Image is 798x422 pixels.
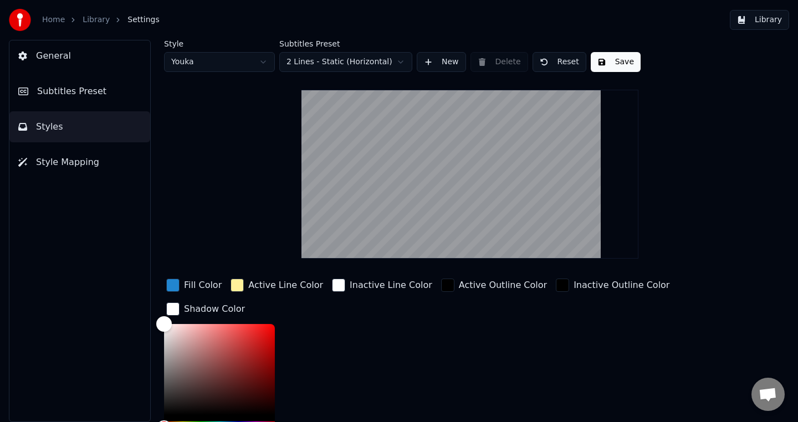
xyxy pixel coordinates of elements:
div: Fill Color [184,279,222,292]
a: Library [83,14,110,25]
button: Subtitles Preset [9,76,150,107]
button: Style Mapping [9,147,150,178]
label: Subtitles Preset [279,40,412,48]
button: Shadow Color [164,300,247,318]
button: General [9,40,150,71]
button: Library [730,10,789,30]
span: Settings [127,14,159,25]
div: Shadow Color [184,302,245,316]
button: Inactive Line Color [330,276,434,294]
div: Inactive Outline Color [574,279,669,292]
label: Style [164,40,275,48]
button: Inactive Outline Color [554,276,672,294]
a: Home [42,14,65,25]
button: Reset [533,52,586,72]
button: Styles [9,111,150,142]
nav: breadcrumb [42,14,160,25]
button: New [417,52,466,72]
span: Subtitles Preset [37,85,106,98]
div: Open chat [751,378,785,411]
div: Color [164,324,275,415]
button: Active Outline Color [439,276,549,294]
img: youka [9,9,31,31]
span: Style Mapping [36,156,99,169]
button: Fill Color [164,276,224,294]
button: Save [591,52,641,72]
div: Active Outline Color [459,279,547,292]
div: Inactive Line Color [350,279,432,292]
div: Active Line Color [248,279,323,292]
button: Active Line Color [228,276,325,294]
span: General [36,49,71,63]
span: Styles [36,120,63,133]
